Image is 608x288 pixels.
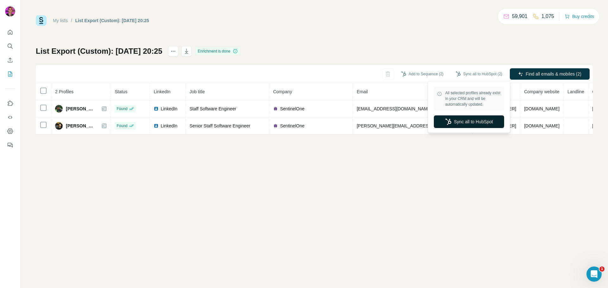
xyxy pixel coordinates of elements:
[397,69,448,79] button: Add to Sequence (2)
[196,47,240,55] div: Enrichment is done
[445,90,501,107] span: All selected profiles already exist in your CRM and will be automatically updated.
[273,106,278,111] img: company-logo
[524,123,560,128] span: [DOMAIN_NAME]
[189,106,236,111] span: Staff Software Engineer
[586,267,602,282] iframe: Intercom live chat
[273,89,292,94] span: Company
[154,123,159,128] img: LinkedIn logo
[526,71,581,77] span: Find all emails & mobiles (2)
[5,126,15,137] button: Dashboard
[592,89,608,94] span: Country
[66,123,95,129] span: [PERSON_NAME]
[117,106,127,112] span: Found
[189,123,250,128] span: Senior Staff Software Engineer
[5,98,15,109] button: Use Surfe on LinkedIn
[273,123,278,128] img: company-logo
[154,89,170,94] span: LinkedIn
[66,106,95,112] span: [PERSON_NAME]
[161,123,177,129] span: LinkedIn
[541,13,554,20] p: 1,075
[71,17,72,24] li: /
[524,106,560,111] span: [DOMAIN_NAME]
[567,89,584,94] span: Landline
[117,123,127,129] span: Found
[115,89,127,94] span: Status
[357,106,432,111] span: [EMAIL_ADDRESS][DOMAIN_NAME]
[36,46,162,56] h1: List Export (Custom): [DATE] 20:25
[599,267,605,272] span: 1
[357,123,468,128] span: [PERSON_NAME][EMAIL_ADDRESS][DOMAIN_NAME]
[75,17,149,24] div: List Export (Custom): [DATE] 20:25
[434,115,504,128] button: Sync all to HubSpot
[5,139,15,151] button: Feedback
[451,69,507,79] button: Sync all to HubSpot (2)
[5,6,15,16] img: Avatar
[189,89,205,94] span: Job title
[5,40,15,52] button: Search
[510,68,590,80] button: Find all emails & mobiles (2)
[5,27,15,38] button: Quick start
[5,54,15,66] button: Enrich CSV
[5,68,15,80] button: My lists
[161,106,177,112] span: LinkedIn
[53,18,68,23] a: My lists
[55,122,63,130] img: Avatar
[524,89,559,94] span: Company website
[55,89,73,94] span: 2 Profiles
[280,123,304,129] span: SentinelOne
[512,13,528,20] p: 59,901
[280,106,304,112] span: SentinelOne
[36,15,47,26] img: Surfe Logo
[55,105,63,113] img: Avatar
[168,46,178,56] button: actions
[357,89,368,94] span: Email
[154,106,159,111] img: LinkedIn logo
[565,12,594,21] button: Buy credits
[5,112,15,123] button: Use Surfe API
